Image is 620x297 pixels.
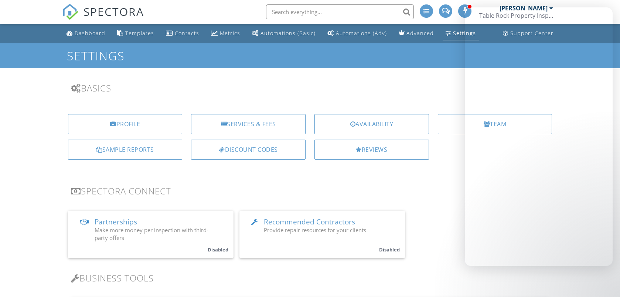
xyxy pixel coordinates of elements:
[208,27,243,40] a: Metrics
[71,273,549,283] h3: Business Tools
[379,246,400,253] small: Disabled
[67,49,553,62] h1: Settings
[125,30,154,37] div: Templates
[249,27,318,40] a: Automations (Basic)
[62,10,144,26] a: SPECTORA
[314,114,429,134] a: Availability
[260,30,316,37] div: Automations (Basic)
[324,27,390,40] a: Automations (Advanced)
[114,27,157,40] a: Templates
[64,27,108,40] a: Dashboard
[191,114,306,134] a: Services & Fees
[208,246,228,253] small: Disabled
[68,114,183,134] a: Profile
[336,30,387,37] div: Automations (Adv)
[266,4,414,19] input: Search everything...
[68,211,234,258] a: Partnerships Make more money per inspection with third-party offers Disabled
[71,83,549,93] h3: Basics
[453,30,476,37] div: Settings
[163,27,202,40] a: Contacts
[406,30,434,37] div: Advanced
[175,30,199,37] div: Contacts
[95,217,137,227] span: Partnerships
[68,140,183,160] a: Sample Reports
[84,4,144,19] span: SPECTORA
[500,4,548,12] div: [PERSON_NAME]
[264,226,366,234] span: Provide repair resources for your clients
[264,217,355,227] span: Recommended Contractors
[191,140,306,160] a: Discount Codes
[95,226,208,241] span: Make more money per inspection with third-party offers
[438,114,552,134] a: Team
[314,140,429,160] a: Reviews
[595,272,613,290] iframe: Intercom live chat
[62,4,78,20] img: The Best Home Inspection Software - Spectora
[71,186,549,196] h3: Spectora Connect
[396,27,437,40] a: Advanced
[220,30,240,37] div: Metrics
[443,27,479,40] a: Settings
[465,7,613,266] iframe: Intercom live chat
[239,211,405,258] a: Recommended Contractors Provide repair resources for your clients Disabled
[75,30,105,37] div: Dashboard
